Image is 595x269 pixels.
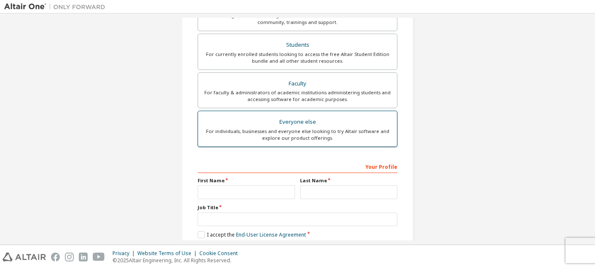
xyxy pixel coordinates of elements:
div: Students [203,39,392,51]
p: © 2025 Altair Engineering, Inc. All Rights Reserved. [113,257,243,264]
div: For faculty & administrators of academic institutions administering students and accessing softwa... [203,89,392,103]
div: For currently enrolled students looking to access the free Altair Student Edition bundle and all ... [203,51,392,64]
div: For existing customers looking to access software downloads, HPC resources, community, trainings ... [203,12,392,26]
label: Job Title [198,204,397,211]
label: I accept the [198,231,306,238]
div: Faculty [203,78,392,90]
img: Altair One [4,3,110,11]
label: Last Name [300,177,397,184]
div: Privacy [113,250,137,257]
div: Your Profile [198,160,397,173]
img: altair_logo.svg [3,253,46,261]
img: facebook.svg [51,253,60,261]
img: youtube.svg [93,253,105,261]
a: End-User License Agreement [236,231,306,238]
img: linkedin.svg [79,253,88,261]
div: Cookie Consent [199,250,243,257]
label: First Name [198,177,295,184]
div: For individuals, businesses and everyone else looking to try Altair software and explore our prod... [203,128,392,141]
img: instagram.svg [65,253,74,261]
div: Website Terms of Use [137,250,199,257]
div: Everyone else [203,116,392,128]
